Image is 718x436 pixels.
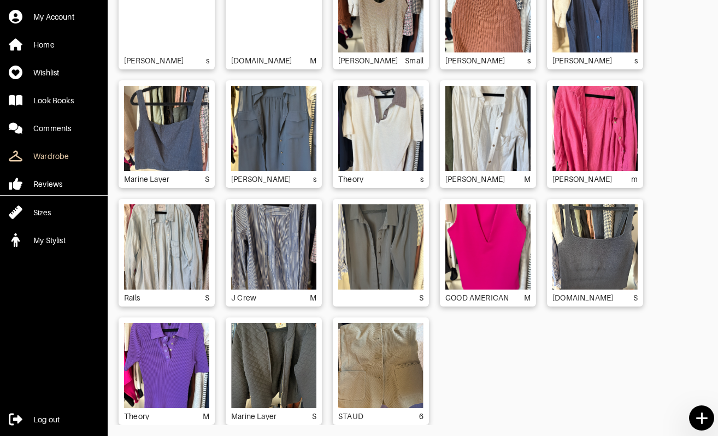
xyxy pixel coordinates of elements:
[419,292,423,301] div: S
[231,292,262,301] div: J Crew
[231,204,316,290] img: gridImage
[552,55,617,64] div: [PERSON_NAME]
[203,411,209,420] div: M
[231,323,316,408] img: gridImage
[420,174,423,182] div: s
[527,55,531,64] div: s
[310,292,316,301] div: M
[124,411,155,420] div: Theory
[338,55,403,64] div: [PERSON_NAME]
[552,292,619,301] div: [DOMAIN_NAME]
[33,123,71,134] div: Comments
[206,55,209,64] div: s
[231,55,297,64] div: [DOMAIN_NAME]
[231,411,282,420] div: Marine Layer
[445,174,510,182] div: [PERSON_NAME]
[419,411,423,420] div: 6
[445,55,510,64] div: [PERSON_NAME]
[524,174,531,182] div: M
[313,174,316,182] div: s
[445,292,514,301] div: GOOD AMERICAN
[633,292,638,301] div: S
[33,235,66,246] div: My Stylist
[338,323,423,408] img: gridImage
[33,11,74,22] div: My Account
[338,174,369,182] div: Theory
[631,174,638,182] div: m
[33,151,69,162] div: Wardrobe
[33,414,60,425] div: Log out
[33,179,62,190] div: Reviews
[124,86,209,171] img: gridImage
[338,411,369,420] div: STAUD
[33,207,51,218] div: Sizes
[338,86,423,171] img: gridImage
[338,204,423,290] img: gridImage
[124,323,209,408] img: gridImage
[552,204,638,290] img: gridImage
[524,292,531,301] div: M
[205,174,209,182] div: S
[552,174,617,182] div: [PERSON_NAME]
[33,95,74,106] div: Look Books
[552,86,638,171] img: gridImage
[33,67,59,78] div: Wishlist
[231,174,296,182] div: [PERSON_NAME]
[124,204,209,290] img: gridImage
[634,55,638,64] div: s
[231,86,316,171] img: gridImage
[310,55,316,64] div: M
[445,86,531,171] img: gridImage
[33,39,55,50] div: Home
[124,174,175,182] div: Marine Layer
[312,411,316,420] div: S
[124,55,189,64] div: [PERSON_NAME]
[445,204,531,290] img: gridImage
[405,55,423,64] div: Small
[124,292,145,301] div: Rails
[205,292,209,301] div: S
